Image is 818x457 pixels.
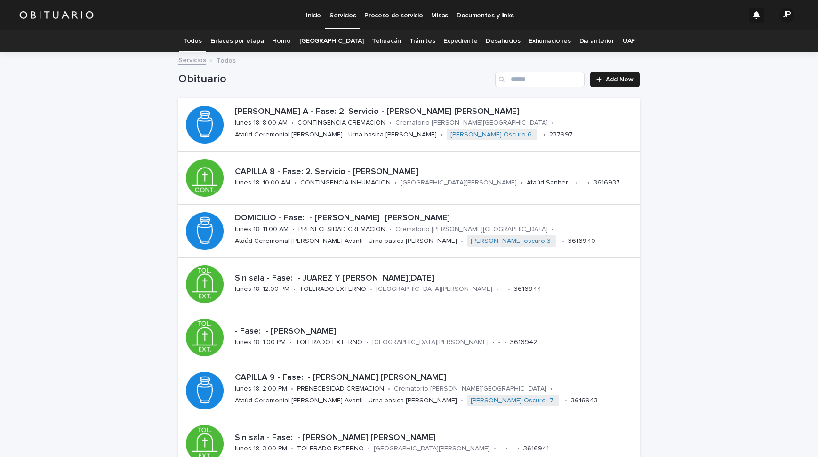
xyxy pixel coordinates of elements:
[571,397,598,405] p: 3616943
[235,167,636,177] p: CAPILLA 8 - Fase: 2. Servicio - [PERSON_NAME]
[394,179,397,187] p: •
[450,131,534,139] a: [PERSON_NAME] Oscuro-6-
[461,397,463,405] p: •
[178,72,491,86] h1: Obituario
[368,445,370,453] p: •
[297,385,384,393] p: PRENECESIDAD CREMACION
[441,131,443,139] p: •
[372,30,401,52] a: Tehuacán
[409,30,435,52] a: Trámites
[235,225,289,233] p: lunes 18, 11:00 AM
[235,385,287,393] p: lunes 18, 2:00 PM
[235,397,457,405] p: Ataúd Ceremonial [PERSON_NAME] Avanti - Urna basica [PERSON_NAME]
[366,338,369,346] p: •
[235,107,636,117] p: [PERSON_NAME] A - Fase: 2. Servicio - [PERSON_NAME] [PERSON_NAME]
[510,338,537,346] p: 3616942
[178,364,640,417] a: CAPILLA 9 - Fase: - [PERSON_NAME] [PERSON_NAME]lunes 18, 2:00 PM•PRENECESIDAD CREMACION•Crematori...
[235,237,457,245] p: Ataúd Ceremonial [PERSON_NAME] Avanti - Urna basica [PERSON_NAME]
[395,119,548,127] p: Crematorio [PERSON_NAME][GEOGRAPHIC_DATA]
[235,285,289,293] p: lunes 18, 12:00 PM
[590,72,640,87] a: Add New
[235,338,286,346] p: lunes 18, 1:00 PM
[527,179,572,187] p: Ataúd Sanher -
[395,225,548,233] p: Crematorio [PERSON_NAME][GEOGRAPHIC_DATA]
[291,445,293,453] p: •
[299,30,364,52] a: [GEOGRAPHIC_DATA]
[587,179,590,187] p: •
[582,179,584,187] p: -
[298,225,385,233] p: PRENECESIDAD CREMACION
[550,385,553,393] p: •
[235,179,290,187] p: lunes 18, 10:00 AM
[289,338,292,346] p: •
[486,30,520,52] a: Desahucios
[779,8,794,23] div: JP
[461,237,463,245] p: •
[19,6,94,24] img: HUM7g2VNRLqGMmR9WVqf
[543,131,545,139] p: •
[552,225,554,233] p: •
[495,72,585,87] input: Search
[492,338,495,346] p: •
[606,76,634,83] span: Add New
[235,213,636,224] p: DOMICILIO - Fase: - [PERSON_NAME] [PERSON_NAME]
[471,397,555,405] a: [PERSON_NAME] Oscuro -7-
[471,237,553,245] a: [PERSON_NAME] oscuro-3-
[235,131,437,139] p: Ataúd Ceremonial [PERSON_NAME] - Urna basica [PERSON_NAME]
[178,205,640,258] a: DOMICILIO - Fase: - [PERSON_NAME] [PERSON_NAME]lunes 18, 11:00 AM•PRENECESIDAD CREMACION•Cremator...
[294,179,297,187] p: •
[235,273,636,284] p: Sin sala - Fase: - JUAREZ Y [PERSON_NAME][DATE]
[517,445,520,453] p: •
[292,225,295,233] p: •
[376,285,492,293] p: [GEOGRAPHIC_DATA][PERSON_NAME]
[291,119,294,127] p: •
[178,54,206,65] a: Servicios
[272,30,290,52] a: Horno
[372,338,489,346] p: [GEOGRAPHIC_DATA][PERSON_NAME]
[512,445,513,453] p: -
[568,237,595,245] p: 3616940
[562,237,564,245] p: •
[529,30,570,52] a: Exhumaciones
[235,327,636,337] p: - Fase: - [PERSON_NAME]
[389,225,392,233] p: •
[565,397,567,405] p: •
[401,179,517,187] p: [GEOGRAPHIC_DATA][PERSON_NAME]
[521,179,523,187] p: •
[374,445,490,453] p: [GEOGRAPHIC_DATA][PERSON_NAME]
[388,385,390,393] p: •
[508,285,510,293] p: •
[235,373,636,383] p: CAPILLA 9 - Fase: - [PERSON_NAME] [PERSON_NAME]
[504,338,506,346] p: •
[443,30,477,52] a: Expediente
[210,30,264,52] a: Enlaces por etapa
[552,119,554,127] p: •
[235,119,288,127] p: lunes 18, 8:00 AM
[178,98,640,152] a: [PERSON_NAME] A - Fase: 2. Servicio - [PERSON_NAME] [PERSON_NAME]lunes 18, 8:00 AM•CONTINGENCIA C...
[623,30,635,52] a: UAF
[297,445,364,453] p: TOLERADO EXTERNO
[300,179,391,187] p: CONTINGENCIA INHUMACION
[291,385,293,393] p: •
[296,338,362,346] p: TOLERADO EXTERNO
[183,30,201,52] a: Todos
[178,311,640,364] a: - Fase: - [PERSON_NAME]lunes 18, 1:00 PM•TOLERADO EXTERNO•[GEOGRAPHIC_DATA][PERSON_NAME]•-•3616942
[576,179,578,187] p: •
[500,445,502,453] p: -
[549,131,573,139] p: 237997
[217,55,236,65] p: Todos
[502,285,504,293] p: -
[235,433,636,443] p: Sin sala - Fase: - [PERSON_NAME] [PERSON_NAME]
[498,338,500,346] p: -
[394,385,546,393] p: Crematorio [PERSON_NAME][GEOGRAPHIC_DATA]
[494,445,496,453] p: •
[389,119,392,127] p: •
[178,152,640,205] a: CAPILLA 8 - Fase: 2. Servicio - [PERSON_NAME]lunes 18, 10:00 AM•CONTINGENCIA INHUMACION•[GEOGRAPH...
[235,445,287,453] p: lunes 18, 3:00 PM
[293,285,296,293] p: •
[299,285,366,293] p: TOLERADO EXTERNO
[496,285,498,293] p: •
[297,119,385,127] p: CONTINGENCIA CREMACION
[505,445,508,453] p: •
[514,285,541,293] p: 3616944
